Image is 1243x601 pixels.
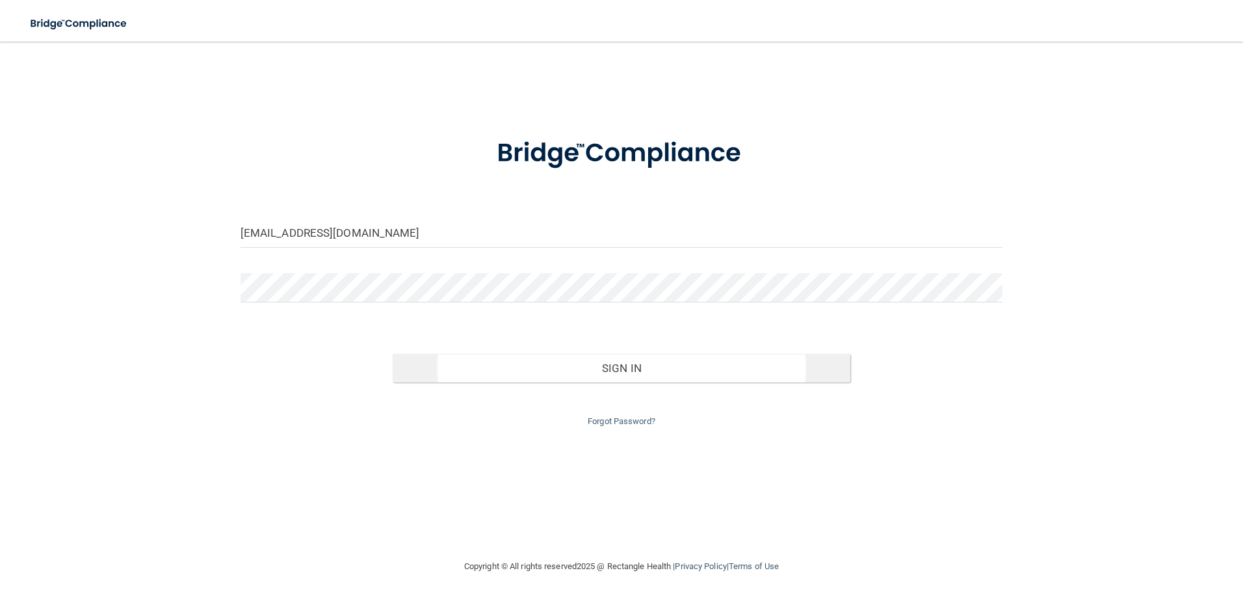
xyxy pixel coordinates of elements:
[20,10,139,37] img: bridge_compliance_login_screen.278c3ca4.svg
[675,561,726,571] a: Privacy Policy
[729,561,779,571] a: Terms of Use
[384,546,859,587] div: Copyright © All rights reserved 2025 @ Rectangle Health | |
[588,416,655,426] a: Forgot Password?
[393,354,850,382] button: Sign In
[1018,509,1227,561] iframe: Drift Widget Chat Controller
[241,219,1003,248] input: Email
[470,120,773,187] img: bridge_compliance_login_screen.278c3ca4.svg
